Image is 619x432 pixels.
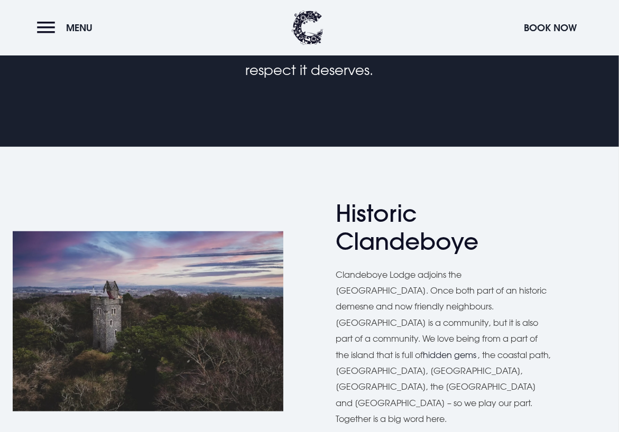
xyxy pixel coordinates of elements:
button: Menu [37,16,98,39]
p: Ours is a living heritage and we look after this beautiful place with the respect it deserves. [63,37,556,81]
img: Historic stone tower surrounded by trees near Clandeboye Lodge Hotel in Northern Ireland. [13,231,283,411]
img: Clandeboye Lodge [292,11,324,45]
button: Book Now [519,16,582,39]
p: Clandeboye Lodge adjoins the [GEOGRAPHIC_DATA]. Once both part of an historic demesne and now fri... [336,267,553,427]
h2: Historic Clandeboye [336,200,542,256]
span: Menu [66,22,93,34]
a: hidden gems [423,350,477,360]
